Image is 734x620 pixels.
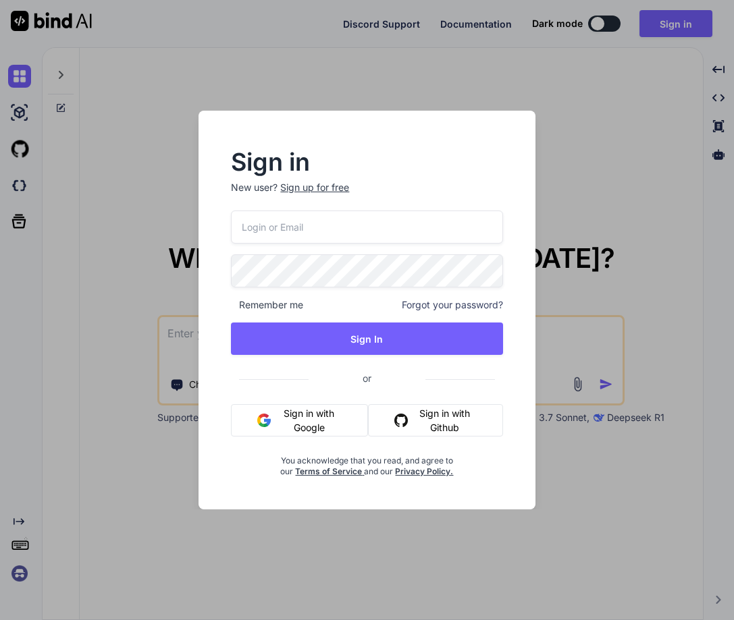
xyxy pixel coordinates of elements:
a: Terms of Service [295,466,364,476]
p: New user? [231,181,502,210]
div: You acknowledge that you read, and agree to our and our [276,447,457,477]
span: Forgot your password? [402,298,503,312]
div: Sign up for free [280,181,349,194]
input: Login or Email [231,210,502,244]
img: google [257,414,271,427]
span: Remember me [231,298,303,312]
button: Sign in with Github [368,404,503,436]
button: Sign In [231,322,502,355]
img: github [394,414,408,427]
a: Privacy Policy. [395,466,453,476]
h2: Sign in [231,151,502,173]
span: or [309,362,425,395]
button: Sign in with Google [231,404,367,436]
